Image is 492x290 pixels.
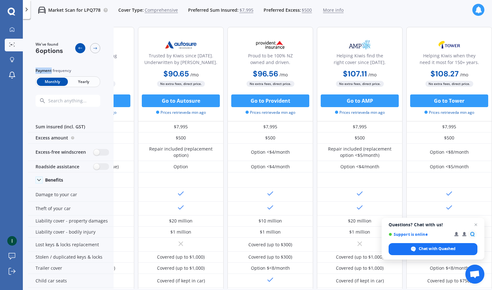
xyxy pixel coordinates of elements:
[340,164,379,170] div: Option <$4/month
[48,98,113,104] input: Search anything...
[37,78,68,86] span: Monthly
[174,164,188,170] div: Option
[336,254,384,260] div: Covered (up to $1,000)
[118,7,144,13] span: Cover Type:
[343,69,367,79] b: $107.11
[28,188,114,202] div: Damage to your car
[28,161,114,172] div: Roadside assistance
[163,69,189,79] b: $90.65
[246,110,295,115] span: Prices retrieved a min ago
[465,265,484,284] div: Open chat
[28,216,114,227] div: Liability cover - property damages
[145,7,178,13] span: Comprehensive
[28,227,114,238] div: Liability cover - bodily injury
[142,94,220,107] button: Go to Autosure
[322,52,397,68] div: Helping Kiwis find the right cover since [DATE].
[336,278,384,284] div: Covered (if kept in car)
[259,218,282,224] div: $10 million
[348,218,371,224] div: $20 million
[36,47,63,55] span: 6 options
[317,121,403,132] div: $7,995
[264,7,301,13] span: Preferred Excess:
[460,72,468,78] span: / mo
[248,254,292,260] div: Covered (up to $300)
[251,265,290,271] div: Option $<8/month
[249,37,291,53] img: Provident.png
[336,81,384,87] span: No extra fees, direct price.
[427,278,471,284] div: Covered (up to $750)
[389,243,477,255] div: Chat with Quashed
[138,121,224,132] div: $7,995
[68,78,99,86] span: Yearly
[239,7,253,13] span: $7,995
[227,132,313,144] div: $500
[36,68,100,74] div: Payment frequency
[336,265,384,271] div: Covered (up to $1,000)
[28,202,114,216] div: Theft of your car
[157,265,205,271] div: Covered (up to $1,000)
[279,72,288,78] span: / mo
[428,37,470,53] img: Tower.webp
[156,110,206,115] span: Prices retrieved a min ago
[170,229,191,235] div: $1 million
[48,7,101,13] p: Market Scan for LPQ778
[430,69,459,79] b: $108.27
[389,222,477,227] span: Questions? Chat with us!
[45,177,63,183] div: Benefits
[248,242,292,248] div: Covered (up to $300)
[419,246,456,252] span: Chat with Quashed
[7,236,17,246] img: ACg8ocIFRfZtU-E7dPQI5VWxCJuUoUw_2X5eWpHkf9YrTmKePGIEdQ=s96-c
[424,110,474,115] span: Prices retrieved a min ago
[302,7,312,13] span: $500
[425,81,473,87] span: No extra fees, direct price.
[430,265,469,271] div: Option $<8/month
[38,6,46,14] img: car.f15378c7a67c060ca3f3.svg
[160,37,202,53] img: Autosure.webp
[321,94,399,107] button: Go to AMP
[317,132,403,144] div: $500
[251,149,290,155] div: Option <$4/month
[246,81,294,87] span: No extra fees, direct price.
[36,42,63,47] span: We've found
[430,164,469,170] div: Option <$5/month
[28,238,114,252] div: Lost keys & locks replacement
[28,121,114,132] div: Sum insured (incl. GST)
[231,94,309,107] button: Go to Provident
[157,278,205,284] div: Covered (if kept in car)
[28,132,114,144] div: Excess amount
[143,52,218,68] div: Trusted by Kiwis since [DATE]. Underwritten by [PERSON_NAME].
[143,146,219,158] div: Repair included (replacement option)
[28,252,114,263] div: Stolen / duplicated keys & locks
[188,7,239,13] span: Preferred Sum Insured:
[335,110,385,115] span: Prices retrieved a min ago
[412,52,487,68] div: Helping Kiwis when they need it most for 150+ years.
[260,229,281,235] div: $1 million
[349,229,370,235] div: $1 million
[368,72,377,78] span: / mo
[28,144,114,161] div: Excess-free windscreen
[253,69,278,79] b: $96.56
[169,218,193,224] div: $20 million
[322,146,398,158] div: Repair included (replacement option <$5/month)
[472,221,480,229] span: Close chat
[28,274,114,288] div: Child car seats
[251,164,290,170] div: Option <$4/month
[233,52,308,68] div: Proud to be 100% NZ owned and driven.
[430,149,469,155] div: Option <$8/month
[157,254,205,260] div: Covered (up to $1,000)
[323,7,344,13] span: More info
[138,132,224,144] div: $500
[28,263,114,274] div: Trailer cover
[190,72,199,78] span: / mo
[406,132,492,144] div: $500
[227,121,313,132] div: $7,995
[157,81,205,87] span: No extra fees, direct price.
[410,94,488,107] button: Go to Tower
[389,232,450,237] span: Support is online
[339,37,381,53] img: AMP.webp
[406,121,492,132] div: $7,995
